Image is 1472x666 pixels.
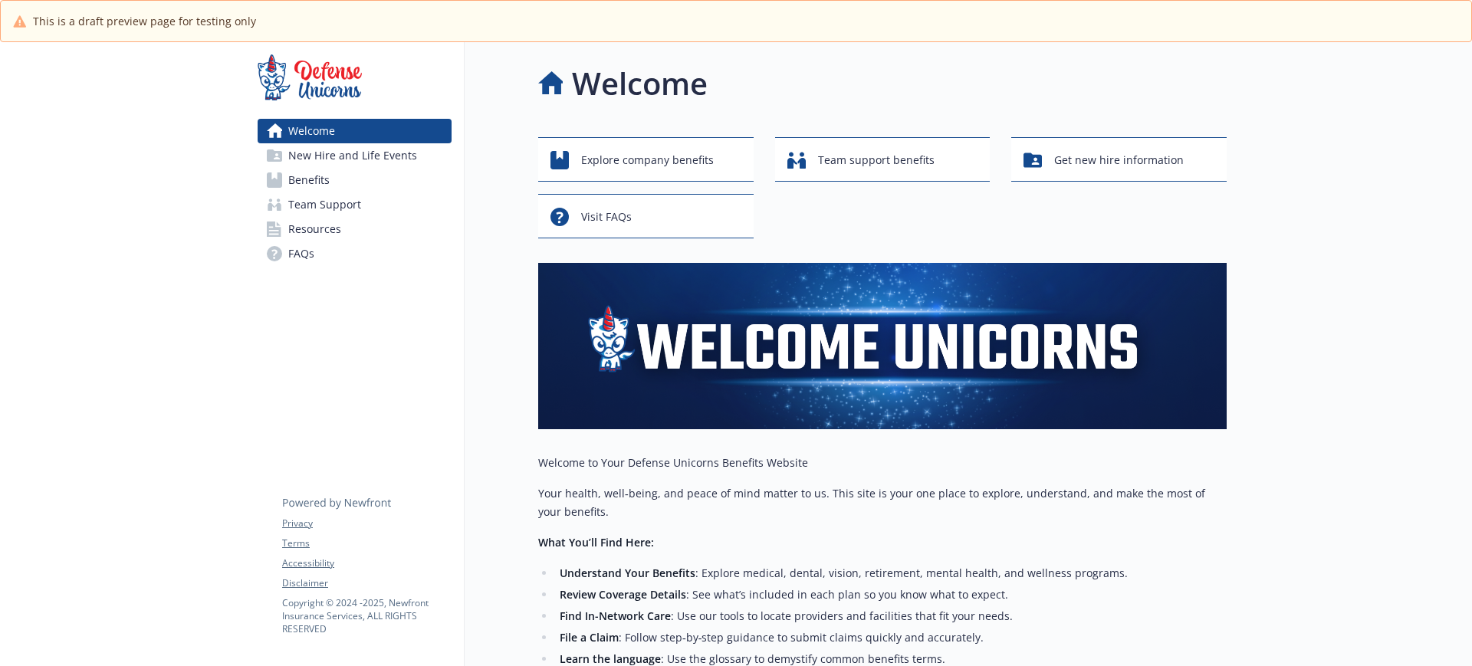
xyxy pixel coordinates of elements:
[581,146,714,175] span: Explore company benefits
[288,241,314,266] span: FAQs
[555,586,1227,604] li: : See what’s included in each plan so you know what to expect.
[288,143,417,168] span: New Hire and Life Events
[560,630,619,645] strong: File a Claim
[560,587,686,602] strong: Review Coverage Details
[258,241,452,266] a: FAQs
[560,609,671,623] strong: Find In-Network Care
[555,607,1227,625] li: : Use our tools to locate providers and facilities that fit your needs.
[258,217,452,241] a: Resources
[538,484,1227,521] p: Your health, well‑being, and peace of mind matter to us. This site is your one place to explore, ...
[572,61,708,107] h1: Welcome
[288,192,361,217] span: Team Support
[538,263,1227,429] img: overview page banner
[33,13,256,29] span: This is a draft preview page for testing only
[1011,137,1227,182] button: Get new hire information
[560,651,661,666] strong: Learn the language
[282,517,451,530] a: Privacy
[775,137,991,182] button: Team support benefits
[538,194,754,238] button: Visit FAQs
[1054,146,1184,175] span: Get new hire information
[282,596,451,635] p: Copyright © 2024 - 2025 , Newfront Insurance Services, ALL RIGHTS RESERVED
[288,217,341,241] span: Resources
[258,119,452,143] a: Welcome
[555,564,1227,582] li: : Explore medical, dental, vision, retirement, mental health, and wellness programs.
[538,137,754,182] button: Explore company benefits
[258,168,452,192] a: Benefits
[258,143,452,168] a: New Hire and Life Events
[282,576,451,590] a: Disclaimer
[581,202,632,231] span: Visit FAQs
[818,146,935,175] span: Team support benefits
[282,536,451,550] a: Terms
[258,192,452,217] a: Team Support
[538,535,654,550] strong: What You’ll Find Here:
[560,566,695,580] strong: Understand Your Benefits
[288,119,335,143] span: Welcome
[288,168,330,192] span: Benefits
[538,454,1227,472] p: Welcome to Your Defense Unicorns Benefits Website
[555,628,1227,647] li: : Follow step‑by‑step guidance to submit claims quickly and accurately.
[282,556,451,570] a: Accessibility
